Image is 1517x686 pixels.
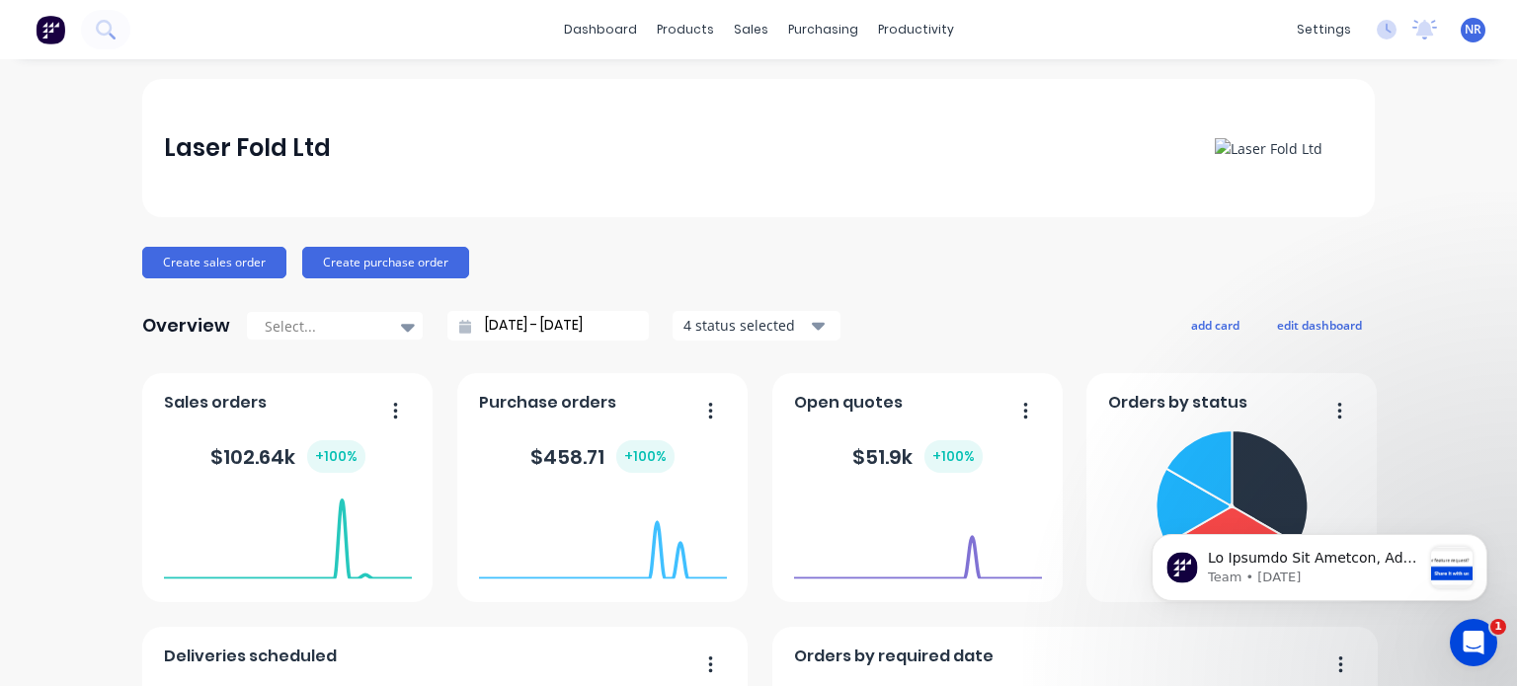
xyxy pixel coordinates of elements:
[673,311,840,341] button: 4 status selected
[1264,312,1375,338] button: edit dashboard
[479,391,616,415] span: Purchase orders
[164,391,267,415] span: Sales orders
[530,440,675,473] div: $ 458.71
[164,128,331,168] div: Laser Fold Ltd
[142,247,286,278] button: Create sales order
[647,15,724,44] div: products
[1450,619,1497,666] iframe: Intercom live chat
[307,440,365,473] div: + 100 %
[1465,21,1481,38] span: NR
[852,440,983,473] div: $ 51.9k
[1490,619,1506,635] span: 1
[724,15,778,44] div: sales
[142,306,230,345] div: Overview
[1215,138,1322,159] img: Laser Fold Ltd
[1122,495,1517,633] iframe: Intercom notifications message
[616,440,675,473] div: + 100 %
[210,440,365,473] div: $ 102.64k
[36,15,65,44] img: Factory
[1287,15,1361,44] div: settings
[868,15,964,44] div: productivity
[683,315,808,336] div: 4 status selected
[778,15,868,44] div: purchasing
[1178,312,1252,338] button: add card
[554,15,647,44] a: dashboard
[1108,391,1247,415] span: Orders by status
[302,247,469,278] button: Create purchase order
[794,391,903,415] span: Open quotes
[164,645,337,668] span: Deliveries scheduled
[924,440,983,473] div: + 100 %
